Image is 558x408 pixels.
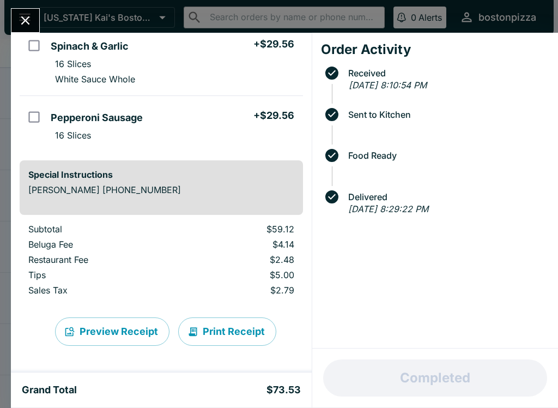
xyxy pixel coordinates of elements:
h5: Grand Total [22,383,77,397]
p: Beluga Fee [28,239,173,250]
p: 16 Slices [55,130,91,141]
p: $4.14 [190,239,294,250]
h5: $73.53 [266,383,301,397]
h5: Pepperoni Sausage [51,111,143,124]
em: [DATE] 8:10:54 PM [349,80,427,91]
p: 16 Slices [55,58,91,69]
p: Sales Tax [28,285,173,296]
p: [PERSON_NAME] [PHONE_NUMBER] [28,184,294,195]
p: $59.12 [190,224,294,235]
em: [DATE] 8:29:22 PM [348,203,428,214]
p: $5.00 [190,269,294,280]
table: orders table [20,224,303,300]
p: White Sauce Whole [55,74,135,85]
h4: Order Activity [321,41,549,58]
h6: Special Instructions [28,169,294,180]
span: Sent to Kitchen [343,110,549,119]
p: Subtotal [28,224,173,235]
button: Close [11,9,39,32]
h5: + $29.56 [253,109,294,122]
p: $2.48 [190,254,294,265]
span: Delivered [343,192,549,202]
h5: Spinach & Garlic [51,40,129,53]
span: Food Ready [343,151,549,160]
button: Preview Receipt [55,317,169,346]
h5: + $29.56 [253,38,294,51]
p: Restaurant Fee [28,254,173,265]
button: Print Receipt [178,317,276,346]
p: Tips [28,269,173,280]
p: $2.79 [190,285,294,296]
span: Received [343,68,549,78]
